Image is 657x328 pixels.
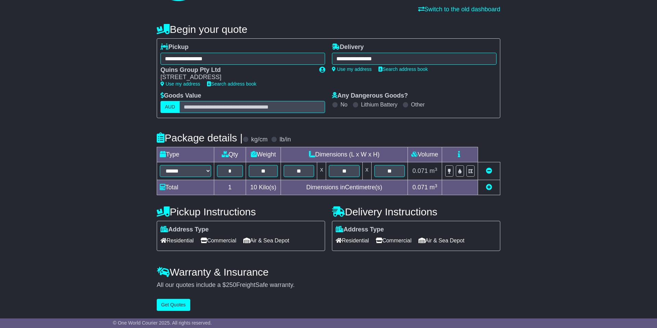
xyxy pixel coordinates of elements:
h4: Pickup Instructions [157,206,325,217]
sup: 3 [435,167,437,172]
td: Weight [246,147,281,162]
span: m [429,167,437,174]
label: Delivery [332,43,364,51]
div: Quins Group Pty Ltd [160,66,312,74]
label: Other [411,101,425,108]
td: x [362,162,371,180]
h4: Begin your quote [157,24,500,35]
span: 250 [226,281,236,288]
span: Residential [336,235,369,246]
td: Kilo(s) [246,180,281,195]
td: Type [157,147,214,162]
span: © One World Courier 2025. All rights reserved. [113,320,212,326]
td: Qty [214,147,246,162]
span: Commercial [201,235,236,246]
td: x [317,162,326,180]
a: Remove this item [486,167,492,174]
span: Residential [160,235,194,246]
a: Search address book [378,66,428,72]
button: Get Quotes [157,299,190,311]
label: Address Type [160,226,209,234]
span: m [429,184,437,191]
h4: Package details | [157,132,243,143]
label: Pickup [160,43,189,51]
td: Dimensions in Centimetre(s) [281,180,408,195]
h4: Warranty & Insurance [157,266,500,278]
span: Air & Sea Depot [418,235,465,246]
a: Search address book [207,81,256,87]
label: AUD [160,101,180,113]
label: Address Type [336,226,384,234]
span: 10 [250,184,257,191]
label: No [340,101,347,108]
label: lb/in [280,136,291,143]
sup: 3 [435,183,437,188]
span: 0.071 [412,184,428,191]
label: kg/cm [251,136,268,143]
span: Commercial [376,235,411,246]
td: Total [157,180,214,195]
label: Goods Value [160,92,201,100]
label: Lithium Battery [361,101,398,108]
a: Use my address [160,81,200,87]
label: Any Dangerous Goods? [332,92,408,100]
div: All our quotes include a $ FreightSafe warranty. [157,281,500,289]
a: Switch to the old dashboard [418,6,500,13]
span: 0.071 [412,167,428,174]
td: Volume [408,147,442,162]
h4: Delivery Instructions [332,206,500,217]
td: 1 [214,180,246,195]
a: Use my address [332,66,372,72]
td: Dimensions (L x W x H) [281,147,408,162]
a: Add new item [486,184,492,191]
span: Air & Sea Depot [243,235,289,246]
div: [STREET_ADDRESS] [160,74,312,81]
